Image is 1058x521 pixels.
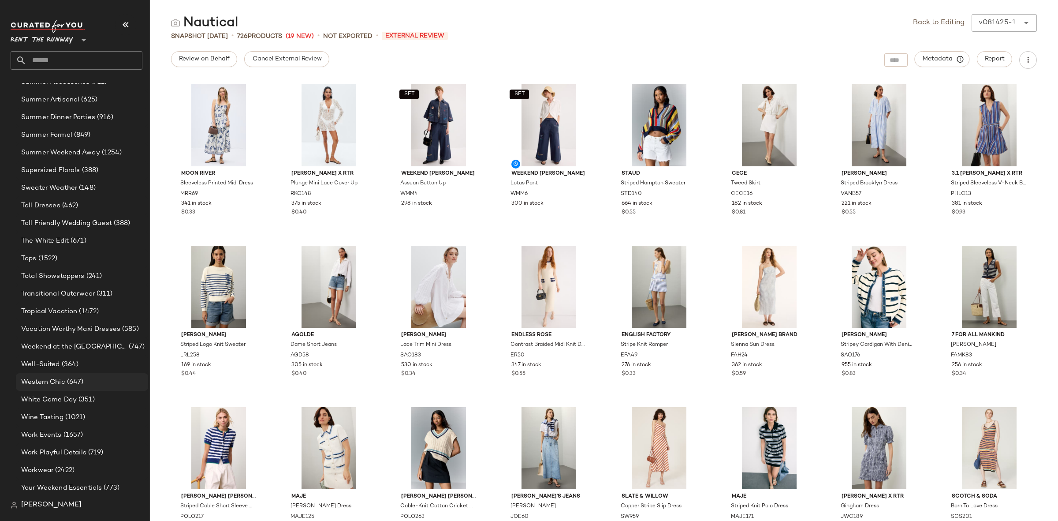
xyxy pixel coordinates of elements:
[394,246,483,328] img: SAO183.jpg
[231,31,234,41] span: •
[842,493,916,501] span: [PERSON_NAME] x RTR
[401,200,432,208] span: 298 in stock
[21,377,65,387] span: Western Chic
[180,180,253,187] span: Sleeveless Printed Midi Dress
[11,502,18,509] img: svg%3e
[286,32,314,41] span: (19 New)
[291,331,366,339] span: AGOLDE
[951,180,1026,187] span: Striped Sleeveless V-Neck Belted Dress
[400,513,425,521] span: POLO263
[952,170,1027,178] span: 3.1 [PERSON_NAME] x RTR
[622,209,636,217] span: $0.55
[179,56,230,63] span: Review on Behalf
[615,407,704,489] img: SW959.jpg
[841,352,860,360] span: SAO176
[127,342,145,352] span: (747)
[622,200,652,208] span: 664 in stock
[80,165,99,176] span: (388)
[21,289,95,299] span: Transitional Outerwear
[725,407,814,489] img: MAJE171.jpg
[180,502,255,510] span: Striped Cable Short Sleeve Cardigan
[180,352,200,360] span: LRL258
[120,324,139,334] span: (585)
[21,465,53,476] span: Workwear
[21,448,86,458] span: Work Playful Details
[834,84,924,166] img: VANB57.jpg
[511,361,541,369] span: 347 in stock
[731,502,788,510] span: Striped Knit Polo Dress
[65,377,84,387] span: (647)
[841,513,863,521] span: JWC189
[11,30,73,46] span: Rent the Runway
[922,55,962,63] span: Metadata
[394,84,483,166] img: WMM4.jpg
[291,513,314,521] span: MAJE125
[951,352,972,360] span: FAMK83
[951,190,971,198] span: PHLC13
[732,331,807,339] span: [PERSON_NAME] BRAND
[511,370,525,378] span: $0.55
[731,513,754,521] span: MAJE171
[731,352,748,360] span: FAH24
[615,84,704,166] img: STD140.jpg
[725,246,814,328] img: FAH24.jpg
[615,246,704,328] img: EFA49.jpg
[834,246,924,328] img: SAO176.jpg
[951,513,972,521] span: SCS201
[21,342,127,352] span: Weekend at the [GEOGRAPHIC_DATA]
[21,254,37,264] span: Tops
[180,341,246,349] span: Striped Logo Knit Sweater
[181,331,256,339] span: [PERSON_NAME]
[291,502,351,510] span: [PERSON_NAME] Dress
[945,84,1034,166] img: PHLC13.jpg
[63,412,86,423] span: (1021)
[841,180,898,187] span: Striped Brooklyn Dress
[21,183,77,193] span: Sweater Weather
[244,51,329,67] button: Cancel External Review
[952,200,982,208] span: 381 in stock
[181,170,256,178] span: Moon River
[504,246,593,328] img: ER50.jpg
[21,271,85,281] span: Total Showstoppers
[181,361,211,369] span: 169 in stock
[291,370,307,378] span: $0.40
[401,493,476,501] span: [PERSON_NAME] [PERSON_NAME]
[86,448,104,458] span: (719)
[834,407,924,489] img: JWC189.jpg
[952,493,1027,501] span: Scotch & Soda
[291,361,323,369] span: 305 in stock
[171,19,180,27] img: svg%3e
[401,361,432,369] span: 530 in stock
[181,200,212,208] span: 341 in stock
[621,352,637,360] span: EFA49
[400,352,421,360] span: SAO183
[510,180,538,187] span: Lotus Pant
[181,493,256,501] span: [PERSON_NAME] [PERSON_NAME]
[237,32,282,41] div: Products
[514,91,525,97] span: SET
[21,130,72,140] span: Summer Formal
[621,190,642,198] span: STD140
[841,502,879,510] span: Gingham Dress
[291,209,307,217] span: $0.40
[291,180,358,187] span: Plunge Mini Lace Cover Up
[69,236,86,246] span: (671)
[732,200,762,208] span: 182 in stock
[53,465,75,476] span: (2422)
[77,395,95,405] span: (351)
[952,209,965,217] span: $0.93
[510,341,585,349] span: Contrast Braided Midi Knit Dress
[399,90,419,99] button: SET
[984,56,1005,63] span: Report
[400,502,475,510] span: Cable-Knit Cotton Cricket Sweater Vest
[171,32,228,41] span: Snapshot [DATE]
[731,190,753,198] span: CECE16
[731,180,760,187] span: Tweed Skirt
[252,56,321,63] span: Cancel External Review
[181,209,195,217] span: $0.33
[21,236,69,246] span: The White Edit
[112,218,130,229] span: (388)
[21,412,63,423] span: Wine Tasting
[841,190,861,198] span: VANB57
[731,341,775,349] span: Sienna Sun Dress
